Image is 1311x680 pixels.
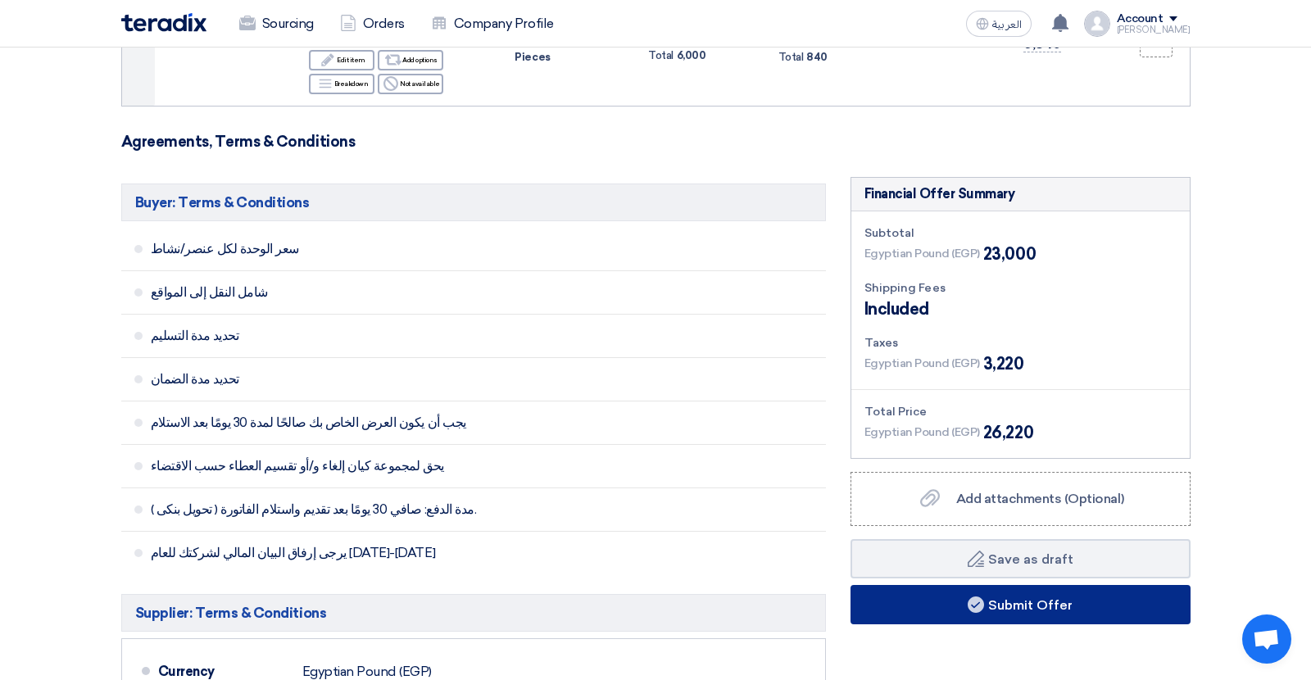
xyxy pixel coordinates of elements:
[851,585,1191,624] button: Submit Offer
[151,371,690,388] span: تحديد مدة الضمان
[864,184,1015,204] div: Financial Offer Summary
[1242,614,1291,664] div: Open chat
[778,49,804,66] span: Total
[151,458,690,474] span: يحق لمجموعة كيان إلغاء و/أو تقسيم العطاء حسب الاقتضاء
[151,328,690,344] span: تحديد مدة التسليم
[648,48,674,64] span: Total
[864,334,1177,351] div: Taxes
[121,133,1191,151] h3: Agreements, Terms & Conditions
[864,297,929,321] span: Included
[151,415,690,431] span: يجب أن يكون العرض الخاص بك صالحًا لمدة 30 يومًا بعد الاستلام
[151,284,690,301] span: شامل النقل إلى المواقع
[966,11,1032,37] button: العربية
[864,424,980,441] span: Egyptian Pound (EGP)
[151,545,690,561] span: يرجى إرفاق البيان المالي لشركتك للعام [DATE]-[DATE]
[983,351,1024,376] span: 3,220
[327,6,418,42] a: Orders
[956,491,1124,506] span: Add attachments (Optional)
[1117,25,1191,34] div: [PERSON_NAME]
[864,403,1177,420] div: Total Price
[864,279,1177,297] div: Shipping Fees
[983,420,1033,445] span: 26,220
[151,501,690,518] span: ( تحويل بنكى ) مدة الدفع: صافي 30 يومًا بعد تقديم واستلام الفاتورة.
[992,19,1022,30] span: العربية
[864,224,1177,242] div: Subtotal
[226,6,327,42] a: Sourcing
[864,355,980,372] span: Egyptian Pound (EGP)
[151,241,690,257] span: سعر الوحدة لكل عنصر/نشاط
[515,49,550,66] span: Pieces
[378,74,443,94] div: Not available
[309,50,374,70] div: Edit item
[864,245,980,262] span: Egyptian Pound (EGP)
[851,539,1191,578] button: Save as draft
[121,184,826,221] h5: Buyer: Terms & Conditions
[1117,12,1164,26] div: Account
[418,6,567,42] a: Company Profile
[677,48,706,64] span: 6,000
[121,594,826,632] h5: Supplier: Terms & Conditions
[378,50,443,70] div: Add options
[121,13,206,32] img: Teradix logo
[309,74,374,94] div: Breakdown
[983,242,1036,266] span: 23,000
[806,49,828,66] span: 840
[1084,11,1110,37] img: profile_test.png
